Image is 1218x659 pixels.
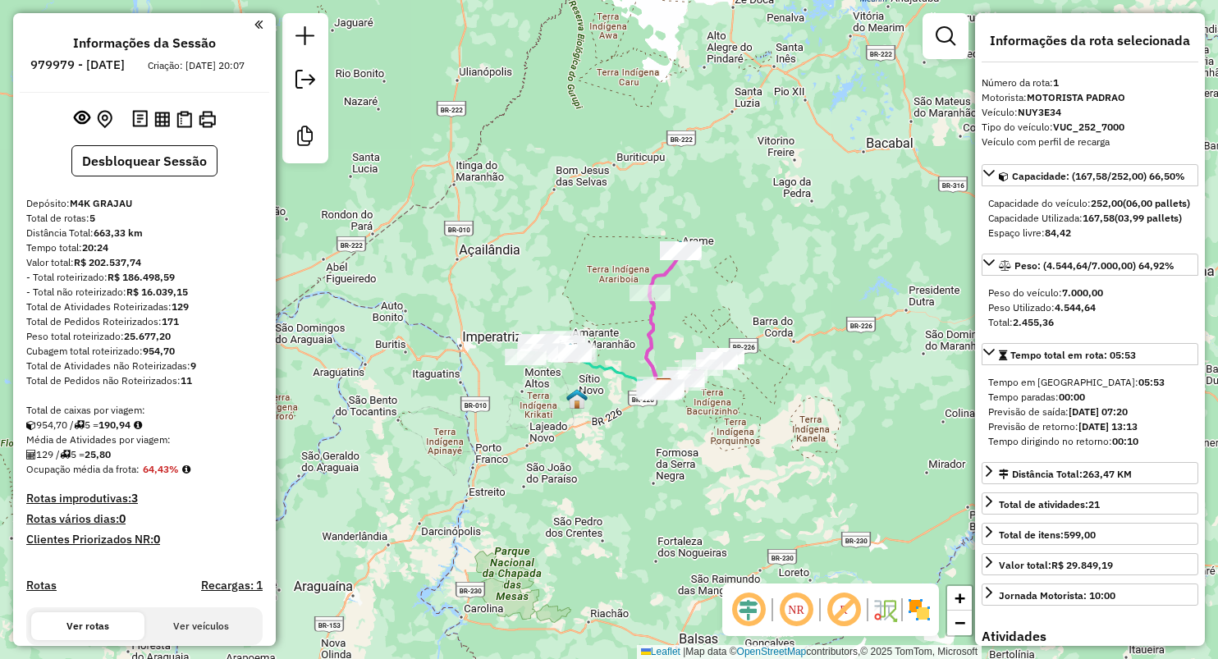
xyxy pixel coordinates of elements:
[30,57,125,72] h6: 979979 - [DATE]
[26,255,263,270] div: Valor total:
[143,345,175,357] strong: 954,70
[131,491,138,506] strong: 3
[982,343,1198,365] a: Tempo total em rota: 05:53
[982,90,1198,105] div: Motorista:
[254,15,263,34] a: Clique aqui para minimizar o painel
[70,197,132,209] strong: M4K GRAJAU
[988,405,1192,419] div: Previsão de saída:
[505,349,546,365] div: Atividade não roteirizada - COMERCIAL PAGUE MENO
[190,359,196,372] strong: 9
[999,528,1096,542] div: Total de itens:
[162,315,179,327] strong: 171
[182,465,190,474] em: Média calculada utilizando a maior ocupação (%Peso ou %Cubagem) de cada rota da sessão. Rotas cro...
[988,211,1192,226] div: Capacidade Utilizada:
[955,612,965,633] span: −
[1051,559,1113,571] strong: R$ 29.849,19
[129,107,151,132] button: Logs desbloquear sessão
[94,107,116,132] button: Centralizar mapa no depósito ou ponto de apoio
[982,553,1198,575] a: Valor total:R$ 29.849,19
[929,20,962,53] a: Exibir filtros
[26,226,263,240] div: Distância Total:
[1123,197,1190,209] strong: (06,00 pallets)
[988,419,1192,434] div: Previsão de retorno:
[988,226,1192,240] div: Espaço livre:
[982,492,1198,515] a: Total de atividades:21
[988,390,1192,405] div: Tempo paradas:
[26,285,263,300] div: - Total não roteirizado:
[982,120,1198,135] div: Tipo do veículo:
[98,419,130,431] strong: 190,94
[26,463,140,475] span: Ocupação média da frota:
[517,344,558,360] div: Atividade não roteirizada - DEPOSITO DE BEBIDA 2
[982,33,1198,48] h4: Informações da rota selecionada
[74,420,85,430] i: Total de rotas
[1083,212,1115,224] strong: 167,58
[119,511,126,526] strong: 0
[1010,349,1136,361] span: Tempo total em rota: 05:53
[26,329,263,344] div: Peso total roteirizado:
[126,286,188,298] strong: R$ 16.039,15
[26,579,57,593] a: Rotas
[94,227,143,239] strong: 663,33 km
[71,145,217,176] button: Desbloquear Sessão
[1018,106,1061,118] strong: NUY3E34
[173,108,195,131] button: Visualizar Romaneio
[201,579,263,593] h4: Recargas: 1
[982,523,1198,545] a: Total de itens:599,00
[74,256,141,268] strong: R$ 202.537,74
[1069,405,1128,418] strong: [DATE] 07:20
[124,330,171,342] strong: 25.677,20
[26,300,263,314] div: Total de Atividades Roteirizadas:
[1013,316,1054,328] strong: 2.455,36
[982,462,1198,484] a: Distância Total:263,47 KM
[506,349,547,365] div: Atividade não roteirizada - DEPOSITO DO BANANA
[26,492,263,506] h4: Rotas improdutivas:
[26,418,263,432] div: 954,70 / 5 =
[108,271,175,283] strong: R$ 186.498,59
[26,270,263,285] div: - Total roteirizado:
[26,359,263,373] div: Total de Atividades não Roteirizadas:
[143,463,179,475] strong: 64,43%
[1064,529,1096,541] strong: 599,00
[141,58,251,73] div: Criação: [DATE] 20:07
[26,373,263,388] div: Total de Pedidos não Roteirizados:
[982,76,1198,90] div: Número da rota:
[988,196,1192,211] div: Capacidade do veículo:
[85,448,111,460] strong: 25,80
[26,432,263,447] div: Média de Atividades por viagem:
[26,512,263,526] h4: Rotas vários dias:
[153,532,160,547] strong: 0
[1091,197,1123,209] strong: 252,00
[1045,227,1071,239] strong: 84,42
[71,106,94,132] button: Exibir sessão original
[641,646,680,657] a: Leaflet
[776,590,816,629] span: Ocultar NR
[1012,170,1185,182] span: Capacidade: (167,58/252,00) 66,50%
[1083,468,1132,480] span: 263,47 KM
[1115,212,1182,224] strong: (03,99 pallets)
[1112,435,1138,447] strong: 00:10
[999,467,1132,482] div: Distância Total:
[824,590,863,629] span: Exibir rótulo
[988,300,1192,315] div: Peso Utilizado:
[947,586,972,611] a: Zoom in
[999,558,1113,573] div: Valor total:
[26,240,263,255] div: Tempo total:
[560,342,581,364] img: Amarante
[26,196,263,211] div: Depósito:
[26,403,263,418] div: Total de caixas por viagem:
[982,190,1198,247] div: Capacidade: (167,58/252,00) 66,50%
[982,583,1198,606] a: Jornada Motorista: 10:00
[289,63,322,100] a: Exportar sessão
[82,241,108,254] strong: 20:24
[60,450,71,460] i: Total de rotas
[89,212,95,224] strong: 5
[26,211,263,226] div: Total de rotas:
[1138,376,1165,388] strong: 05:53
[26,344,263,359] div: Cubagem total roteirizado:
[151,108,173,130] button: Visualizar relatório de Roteirização
[982,135,1198,149] div: Veículo com perfil de recarga
[518,335,559,351] div: Atividade não roteirizada - NOSSO COMERCIO (CENT
[737,646,807,657] a: OpenStreetMap
[988,315,1192,330] div: Total:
